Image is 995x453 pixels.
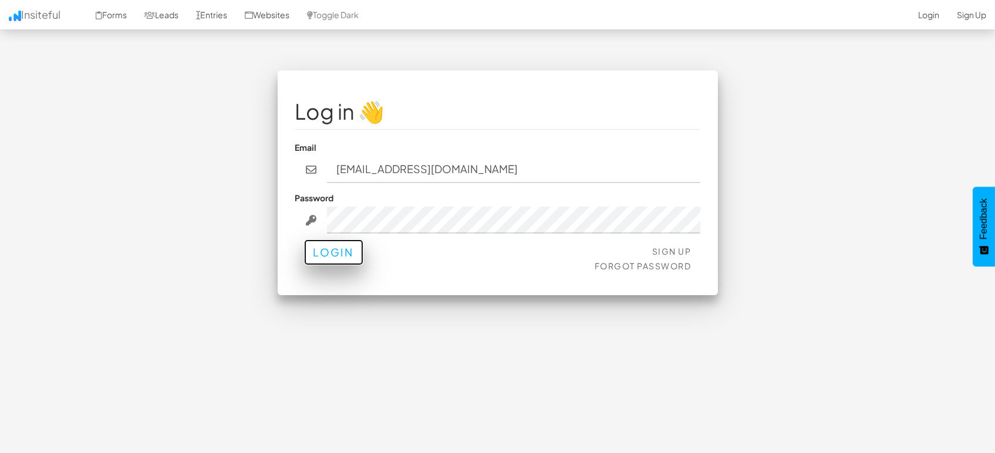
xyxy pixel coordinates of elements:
button: Login [304,239,363,265]
a: Sign Up [652,246,692,256]
span: Feedback [979,198,989,239]
button: Feedback - Show survey [973,187,995,266]
label: Password [295,192,334,204]
input: john@doe.com [327,156,700,183]
h1: Log in 👋 [295,100,700,123]
label: Email [295,141,317,153]
a: Forgot Password [595,261,692,271]
img: icon.png [9,11,21,21]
